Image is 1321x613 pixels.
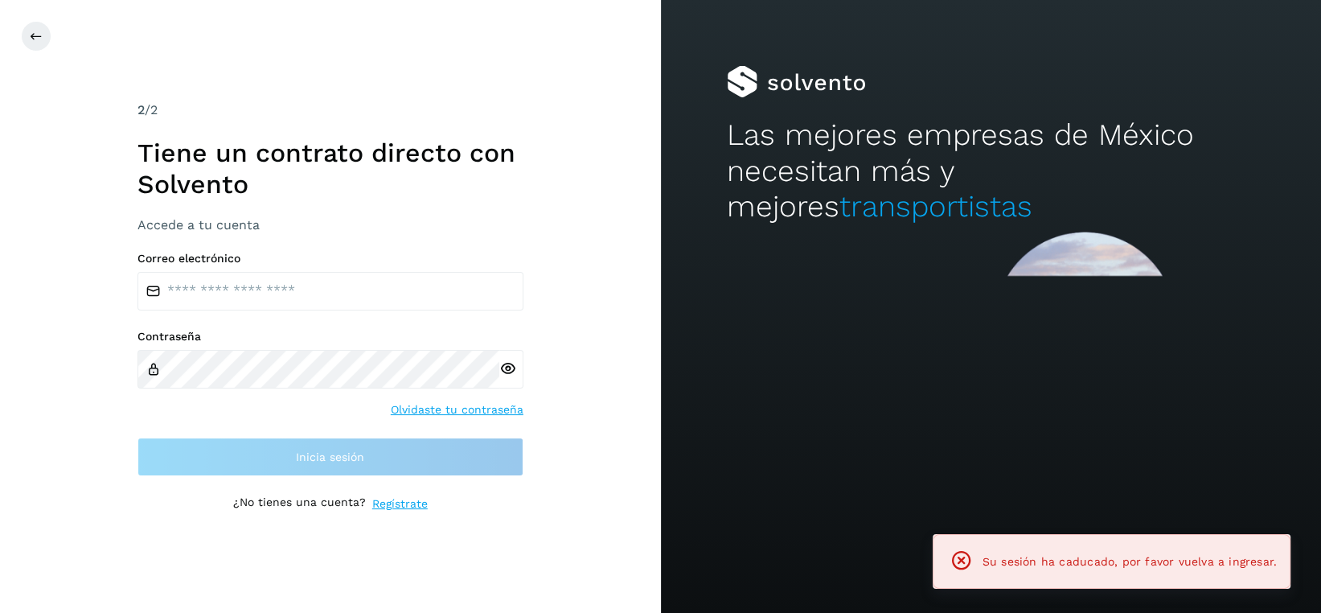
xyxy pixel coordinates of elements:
span: Su sesión ha caducado, por favor vuelva a ingresar. [983,555,1277,568]
h1: Tiene un contrato directo con Solvento [137,138,523,200]
label: Contraseña [137,330,523,344]
label: Correo electrónico [137,252,523,265]
span: transportistas [839,189,1032,224]
h2: Las mejores empresas de México necesitan más y mejores [727,117,1255,224]
p: ¿No tienes una cuenta? [233,496,366,512]
a: Olvidaste tu contraseña [391,401,523,418]
span: 2 [137,102,145,117]
a: Regístrate [372,496,428,512]
button: Inicia sesión [137,438,523,476]
h3: Accede a tu cuenta [137,217,523,232]
div: /2 [137,101,523,120]
span: Inicia sesión [296,451,364,463]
